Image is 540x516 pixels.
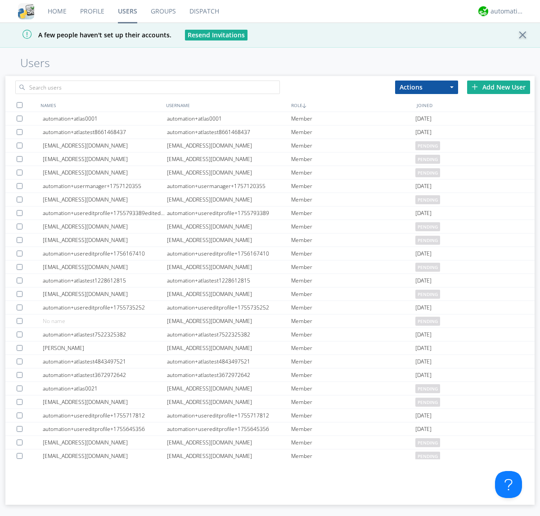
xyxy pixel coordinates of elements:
div: Member [291,422,415,435]
div: Member [291,314,415,328]
div: automation+usereditprofile+1755793389editedautomation+usereditprofile+1755793389 [43,206,167,220]
a: [EMAIL_ADDRESS][DOMAIN_NAME][EMAIL_ADDRESS][DOMAIN_NAME]Memberpending [5,139,535,153]
div: automation+usereditprofile+1755793389 [167,206,291,220]
div: [EMAIL_ADDRESS][DOMAIN_NAME] [167,139,291,152]
span: [DATE] [415,301,432,314]
span: [DATE] [415,274,432,287]
iframe: Toggle Customer Support [495,471,522,498]
div: automation+usereditprofile+1755645356 [43,422,167,435]
div: automation+atlastest7522325382 [43,328,167,341]
a: automation+atlastest8661468437automation+atlastest8661468437Member[DATE] [5,126,535,139]
span: [DATE] [415,126,432,139]
span: pending [415,317,440,326]
div: automation+usermanager+1757120355 [167,179,291,193]
div: Member [291,328,415,341]
span: [DATE] [415,247,432,260]
div: Member [291,449,415,462]
div: [EMAIL_ADDRESS][DOMAIN_NAME] [167,153,291,166]
div: Member [291,287,415,301]
div: [EMAIL_ADDRESS][DOMAIN_NAME] [43,139,167,152]
a: automation+usereditprofile+1755793389editedautomation+usereditprofile+1755793389automation+usered... [5,206,535,220]
div: Member [291,355,415,368]
span: [DATE] [415,368,432,382]
div: Member [291,341,415,354]
span: A few people haven't set up their accounts. [7,31,171,39]
div: [EMAIL_ADDRESS][DOMAIN_NAME] [43,166,167,179]
div: Member [291,153,415,166]
div: automation+usereditprofile+1755735252 [43,301,167,314]
a: [EMAIL_ADDRESS][DOMAIN_NAME][EMAIL_ADDRESS][DOMAIN_NAME]Memberpending [5,449,535,463]
a: [PERSON_NAME][EMAIL_ADDRESS][DOMAIN_NAME]Member[DATE] [5,341,535,355]
div: Member [291,193,415,206]
div: automation+usereditprofile+1755717812 [43,409,167,422]
div: Member [291,126,415,139]
div: Member [291,206,415,220]
a: automation+usereditprofile+1755645356automation+usereditprofile+1755645356Member[DATE] [5,422,535,436]
span: pending [415,398,440,407]
div: Member [291,274,415,287]
a: automation+usereditprofile+1755717812automation+usereditprofile+1755717812Member[DATE] [5,409,535,422]
img: plus.svg [472,84,478,90]
div: [EMAIL_ADDRESS][DOMAIN_NAME] [167,436,291,449]
div: [EMAIL_ADDRESS][DOMAIN_NAME] [43,233,167,247]
div: automation+usereditprofile+1755735252 [167,301,291,314]
span: [DATE] [415,422,432,436]
input: Search users [15,81,280,94]
div: Member [291,233,415,247]
div: Member [291,220,415,233]
a: automation+atlas0001automation+atlas0001Member[DATE] [5,112,535,126]
a: [EMAIL_ADDRESS][DOMAIN_NAME][EMAIL_ADDRESS][DOMAIN_NAME]Memberpending [5,260,535,274]
span: pending [415,155,440,164]
span: [DATE] [415,112,432,126]
a: automation+atlastest4843497521automation+atlastest4843497521Member[DATE] [5,355,535,368]
div: Member [291,382,415,395]
div: [EMAIL_ADDRESS][DOMAIN_NAME] [167,314,291,328]
a: No name[EMAIL_ADDRESS][DOMAIN_NAME]Memberpending [5,314,535,328]
a: automation+usereditprofile+1756167410automation+usereditprofile+1756167410Member[DATE] [5,247,535,260]
div: automation+atlastest4843497521 [167,355,291,368]
div: Member [291,436,415,449]
div: [EMAIL_ADDRESS][DOMAIN_NAME] [167,287,291,301]
div: automation+atlastest8661468437 [167,126,291,139]
div: [EMAIL_ADDRESS][DOMAIN_NAME] [167,382,291,395]
div: [EMAIL_ADDRESS][DOMAIN_NAME] [43,193,167,206]
div: [EMAIL_ADDRESS][DOMAIN_NAME] [43,220,167,233]
a: automation+atlastest1228612815automation+atlastest1228612815Member[DATE] [5,274,535,287]
div: [EMAIL_ADDRESS][DOMAIN_NAME] [167,449,291,462]
div: automation+atlas0001 [167,112,291,125]
div: Member [291,409,415,422]
div: Member [291,247,415,260]
a: [EMAIL_ADDRESS][DOMAIN_NAME][EMAIL_ADDRESS][DOMAIN_NAME]Memberpending [5,166,535,179]
span: pending [415,438,440,447]
div: [EMAIL_ADDRESS][DOMAIN_NAME] [43,260,167,274]
span: No name [43,317,65,325]
div: Member [291,179,415,193]
a: [EMAIL_ADDRESS][DOMAIN_NAME][EMAIL_ADDRESS][DOMAIN_NAME]Memberpending [5,153,535,166]
div: [EMAIL_ADDRESS][DOMAIN_NAME] [167,341,291,354]
a: automation+usereditprofile+1755735252automation+usereditprofile+1755735252Member[DATE] [5,301,535,314]
img: cddb5a64eb264b2086981ab96f4c1ba7 [18,3,34,19]
div: automation+usermanager+1757120355 [43,179,167,193]
div: automation+atlastest1228612815 [43,274,167,287]
a: automation+atlastest3672972642automation+atlastest3672972642Member[DATE] [5,368,535,382]
span: pending [415,222,440,231]
div: [EMAIL_ADDRESS][DOMAIN_NAME] [167,193,291,206]
div: Member [291,139,415,152]
div: Member [291,368,415,381]
div: Member [291,395,415,408]
div: [EMAIL_ADDRESS][DOMAIN_NAME] [43,449,167,462]
div: Member [291,112,415,125]
a: [EMAIL_ADDRESS][DOMAIN_NAME][EMAIL_ADDRESS][DOMAIN_NAME]Memberpending [5,193,535,206]
span: pending [415,141,440,150]
span: [DATE] [415,355,432,368]
div: automation+usereditprofile+1755645356 [167,422,291,435]
span: pending [415,236,440,245]
a: [EMAIL_ADDRESS][DOMAIN_NAME][EMAIL_ADDRESS][DOMAIN_NAME]Memberpending [5,287,535,301]
a: [EMAIL_ADDRESS][DOMAIN_NAME][EMAIL_ADDRESS][DOMAIN_NAME]Memberpending [5,395,535,409]
a: [EMAIL_ADDRESS][DOMAIN_NAME][EMAIL_ADDRESS][DOMAIN_NAME]Memberpending [5,220,535,233]
div: USERNAME [164,99,289,112]
button: Resend Invitations [185,30,247,40]
div: [EMAIL_ADDRESS][DOMAIN_NAME] [167,395,291,408]
div: [EMAIL_ADDRESS][DOMAIN_NAME] [167,260,291,274]
span: pending [415,384,440,393]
